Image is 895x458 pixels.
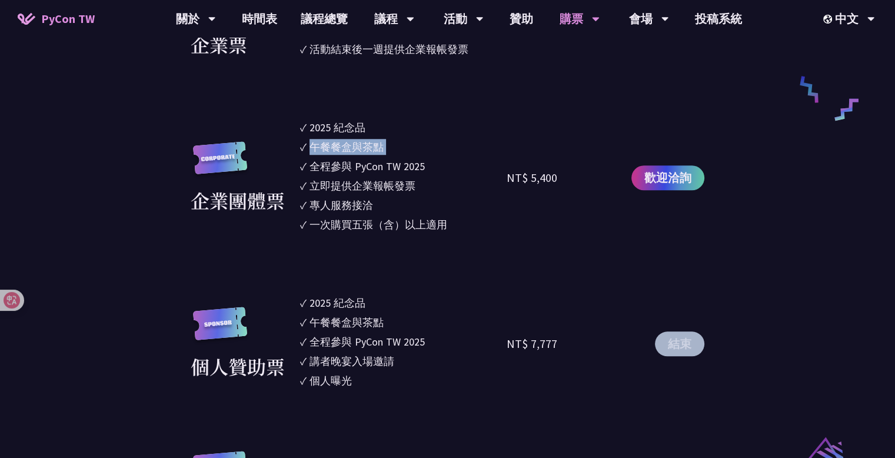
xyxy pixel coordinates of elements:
[823,15,835,24] img: Locale Icon
[191,30,247,58] div: 企業票
[310,139,384,155] div: 午餐餐盒與茶點
[655,331,704,356] button: 結束
[41,10,95,28] span: PyCon TW
[191,352,285,380] div: 個人贊助票
[644,169,691,187] span: 歡迎洽詢
[191,141,249,187] img: corporate.a587c14.svg
[300,178,507,194] li: ✓
[310,178,415,194] div: 立即提供企業報帳發票
[631,165,704,190] a: 歡迎洽詢
[310,41,468,57] div: 活動結束後一週提供企業報帳發票
[310,334,425,350] div: 全程參與 PyCon TW 2025
[300,334,507,350] li: ✓
[300,139,507,155] li: ✓
[300,314,507,330] li: ✓
[191,307,249,352] img: sponsor.43e6a3a.svg
[300,353,507,369] li: ✓
[6,4,107,34] a: PyCon TW
[310,120,365,135] div: 2025 紀念品
[310,373,352,389] div: 個人曝光
[18,13,35,25] img: Home icon of PyCon TW 2025
[300,158,507,174] li: ✓
[310,314,384,330] div: 午餐餐盒與茶點
[300,197,507,213] li: ✓
[300,217,507,233] li: ✓
[310,217,447,233] div: 一次購買五張（含）以上適用
[310,158,425,174] div: 全程參與 PyCon TW 2025
[507,335,557,353] div: NT$ 7,777
[310,353,394,369] div: 講者晚宴入場邀請
[191,186,285,214] div: 企業團體票
[310,295,365,311] div: 2025 紀念品
[300,41,507,57] li: ✓
[310,197,373,213] div: 專人服務接洽
[300,120,507,135] li: ✓
[300,373,507,389] li: ✓
[300,295,507,311] li: ✓
[507,169,557,187] div: NT$ 5,400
